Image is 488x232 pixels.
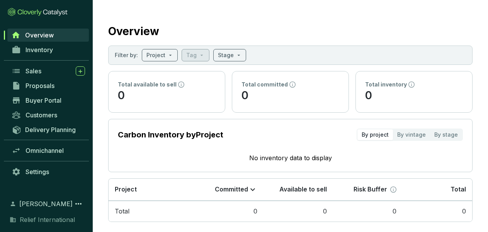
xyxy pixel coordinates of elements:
a: Inventory [8,43,89,56]
span: Omnichannel [26,147,64,154]
div: By vintage [393,129,430,140]
p: 0 [241,88,339,103]
div: By project [357,129,393,140]
th: Available to sell [264,179,333,201]
p: No inventory data to display [118,153,463,163]
p: 0 [118,88,216,103]
span: Delivery Planning [25,126,76,134]
th: Project [109,179,194,201]
a: Omnichannel [8,144,89,157]
p: Total inventory [365,81,407,88]
span: Overview [25,31,54,39]
p: Filter by: [115,51,138,59]
a: Sales [8,64,89,78]
a: Delivery Planning [8,123,89,136]
div: By stage [430,129,462,140]
span: Inventory [26,46,53,54]
span: Relief International [20,215,75,224]
p: Risk Buffer [354,185,387,194]
p: Carbon Inventory by Project [118,129,223,140]
span: Sales [26,67,41,75]
span: Customers [26,111,57,119]
p: Total available to sell [118,81,177,88]
a: Customers [8,108,89,122]
span: Settings [26,168,49,176]
a: Settings [8,165,89,178]
td: Total [109,201,194,222]
p: Total committed [241,81,288,88]
td: 0 [264,201,333,222]
td: 0 [333,201,403,222]
a: Buyer Portal [8,94,89,107]
span: Buyer Portal [26,97,61,104]
td: 0 [403,201,472,222]
a: Overview [7,29,89,42]
p: Tag [186,51,197,59]
p: 0 [365,88,463,103]
a: Proposals [8,79,89,92]
span: [PERSON_NAME] [19,199,73,208]
th: Total [403,179,472,201]
span: Proposals [26,82,54,90]
p: Committed [215,185,248,194]
div: segmented control [357,129,463,141]
h2: Overview [108,23,159,39]
td: 0 [194,201,264,222]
